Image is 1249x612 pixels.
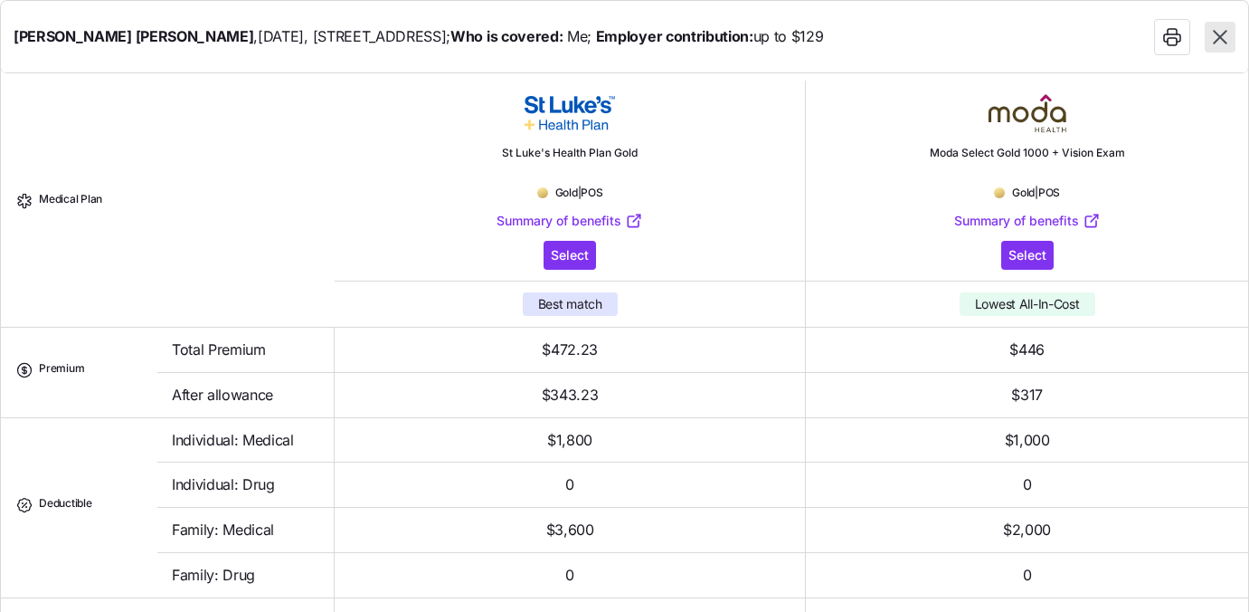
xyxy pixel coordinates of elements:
span: Select [551,246,589,264]
span: Family: Drug [172,564,255,587]
span: 0 [1023,473,1032,496]
span: $317 [1011,384,1043,406]
span: Gold | POS [1012,186,1060,201]
span: $1,800 [547,429,592,452]
span: Deductible [39,496,92,520]
span: Medical Plan [39,192,102,215]
a: Summary of benefits [954,212,1101,230]
span: Gold | POS [555,186,603,201]
span: $2,000 [1003,519,1051,541]
b: [PERSON_NAME] [PERSON_NAME] [14,27,253,45]
span: $3,600 [546,519,594,541]
span: Moda Select Gold 1000 + Vision Exam [915,146,1140,175]
span: Lowest All-In-Cost [975,295,1080,313]
span: $1,000 [1005,429,1050,452]
img: St. Luke's Health Plan [509,91,631,135]
span: Individual: Drug [172,473,275,496]
span: 0 [565,473,574,496]
span: 0 [565,564,574,587]
span: St Luke's Health Plan Gold [487,146,652,175]
span: $343.23 [542,384,599,406]
img: Moda Health [966,91,1088,135]
span: Select [1008,246,1046,264]
span: Premium [39,361,84,385]
span: , [DATE] , [STREET_ADDRESS] ; Me ; up to $129 [14,25,824,48]
span: Family: Medical [172,519,274,541]
button: Select [544,241,596,270]
span: Best match [538,295,602,313]
button: Close plan comparison table [1205,22,1235,53]
span: 0 [1023,564,1032,587]
b: Who is covered: [450,27,563,45]
span: Individual: Medical [172,429,294,452]
span: $446 [1009,339,1045,361]
b: Employer contribution: [596,27,753,45]
span: After allowance [172,384,273,406]
span: $472.23 [542,339,598,361]
button: Select [1001,241,1054,270]
a: Summary of benefits [497,212,643,230]
span: Total Premium [172,339,266,361]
